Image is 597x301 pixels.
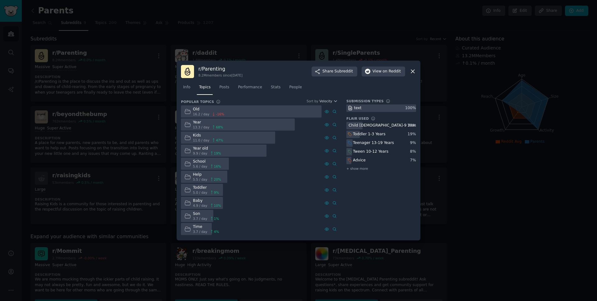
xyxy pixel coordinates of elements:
span: 9 % [214,190,219,195]
span: People [289,85,302,90]
div: text [354,105,362,111]
h3: r/ Parenting [198,66,243,72]
div: Advice [353,158,366,163]
span: 10 % [214,203,221,208]
span: 4 % [214,229,219,234]
span: 4.9 / day [193,203,207,208]
div: Baby [193,198,221,204]
span: 3.7 / day [193,229,207,234]
span: 5.5 / day [193,177,207,182]
div: Year [193,120,223,125]
div: Child [DEMOGRAPHIC_DATA]-9 Years [349,123,418,128]
span: Velocity [319,99,332,103]
span: 68 % [216,125,223,129]
div: Year old [193,146,221,151]
span: View [373,69,401,74]
span: 47 % [216,138,223,142]
div: Old [193,107,224,112]
div: Time [193,224,219,230]
span: on Reddit [383,69,401,74]
span: 16 % [214,164,221,169]
div: Teenager 13-19 Years [353,140,394,146]
div: 7 % [410,158,416,163]
span: Subreddit [335,69,353,74]
span: Share [322,69,353,74]
a: Topics [197,82,213,95]
span: -16 % [216,112,224,116]
span: + show more [346,166,368,171]
span: 1 % [214,216,219,221]
div: Kids [193,133,223,138]
span: 3.7 / day [193,216,207,221]
span: 11.0 / day [193,138,210,142]
button: Velocity [319,99,338,103]
div: 8 % [410,149,416,155]
div: Sort by [307,99,318,103]
a: People [287,82,304,95]
a: Stats [269,82,283,95]
div: 9 % [410,140,416,146]
a: Info [181,82,192,95]
div: 8.2M members since [DATE] [198,73,243,77]
span: Posts [219,85,229,90]
span: Performance [238,85,262,90]
div: School [193,159,221,164]
a: Performance [236,82,264,95]
span: 16.2 / day [193,112,210,116]
button: Viewon Reddit [362,67,405,76]
div: 23 % [408,123,416,128]
div: Toddler [193,185,219,191]
h3: Flair Used [346,116,369,121]
a: Posts [217,82,231,95]
span: Stats [271,85,280,90]
div: Toddler 1-3 Years [353,132,386,137]
span: Topics [199,85,211,90]
span: 5.6 / day [193,164,207,169]
span: 20 % [214,177,221,182]
div: 19 % [408,132,416,137]
h3: Submission Types [346,99,384,103]
div: Help [193,172,221,178]
h3: Popular Topics [181,100,214,104]
div: Tween 10-12 Years [353,149,388,155]
img: Parenting [181,65,194,78]
button: ShareSubreddit [312,67,357,76]
span: 9.9 / day [193,151,207,155]
div: Son [193,211,219,217]
span: 5.0 / day [193,190,207,195]
div: 100 % [405,105,416,111]
span: 19 % [214,151,221,155]
span: 13.3 / day [193,125,210,129]
span: Info [183,85,190,90]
